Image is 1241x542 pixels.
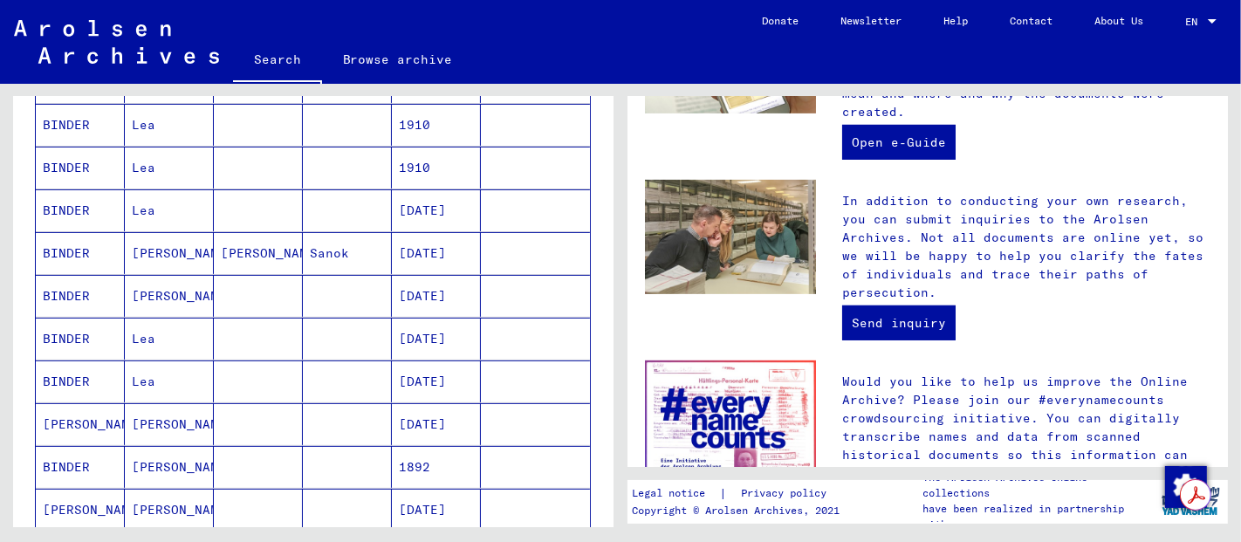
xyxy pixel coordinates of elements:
img: yv_logo.png [1158,479,1224,523]
span: EN [1185,16,1204,28]
p: Would you like to help us improve the Online Archive? Please join our #everynamecounts crowdsourc... [842,373,1210,483]
mat-cell: [PERSON_NAME] [214,232,303,274]
img: enc.jpg [645,360,816,483]
mat-cell: [DATE] [392,232,481,274]
p: have been realized in partnership with [922,501,1153,532]
mat-cell: Lea [125,147,214,189]
img: inquiries.jpg [645,180,816,294]
a: Send inquiry [842,305,956,340]
mat-cell: 1892 [392,446,481,488]
div: | [632,484,847,503]
mat-cell: [DATE] [392,360,481,402]
mat-cell: [PERSON_NAME] [125,275,214,317]
mat-cell: BINDER [36,318,125,360]
mat-cell: [PERSON_NAME] [36,489,125,531]
mat-cell: [DATE] [392,403,481,445]
a: Open e-Guide [842,125,956,160]
mat-cell: Sanok [303,232,392,274]
mat-cell: Lea [125,360,214,402]
a: Legal notice [632,484,719,503]
mat-cell: 1910 [392,104,481,146]
mat-cell: BINDER [36,189,125,231]
mat-cell: Lea [125,318,214,360]
mat-cell: [DATE] [392,189,481,231]
a: Browse archive [322,38,474,80]
mat-cell: Lea [125,189,214,231]
a: Privacy policy [727,484,847,503]
mat-cell: 1910 [392,147,481,189]
p: In addition to conducting your own research, you can submit inquiries to the Arolsen Archives. No... [842,192,1210,302]
mat-cell: BINDER [36,104,125,146]
mat-cell: [PERSON_NAME] [125,446,214,488]
mat-cell: BINDER [36,275,125,317]
mat-cell: BINDER [36,147,125,189]
mat-cell: [PERSON_NAME] [125,232,214,274]
img: Arolsen_neg.svg [14,20,219,64]
mat-cell: [DATE] [392,489,481,531]
p: The Arolsen Archives online collections [922,470,1153,501]
mat-cell: [PERSON_NAME] [36,403,125,445]
img: Change consent [1165,466,1207,508]
mat-cell: [DATE] [392,318,481,360]
a: Search [233,38,322,84]
mat-cell: BINDER [36,446,125,488]
mat-cell: [PERSON_NAME] [125,489,214,531]
mat-cell: [DATE] [392,275,481,317]
mat-cell: BINDER [36,232,125,274]
mat-cell: Lea [125,104,214,146]
mat-cell: [PERSON_NAME] [125,403,214,445]
mat-cell: BINDER [36,360,125,402]
p: Copyright © Arolsen Archives, 2021 [632,503,847,518]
